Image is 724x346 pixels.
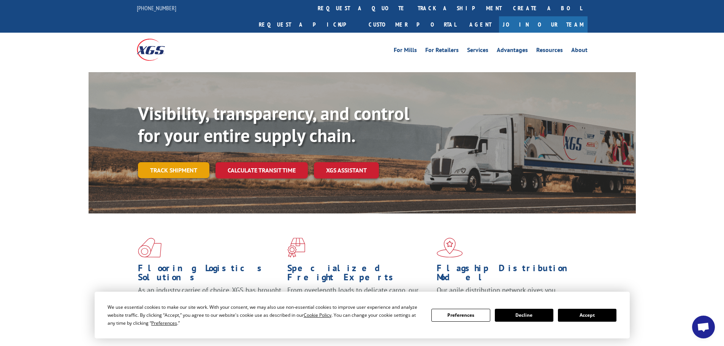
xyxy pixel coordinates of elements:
a: XGS ASSISTANT [314,162,379,179]
span: Our agile distribution network gives you nationwide inventory management on demand. [437,286,577,303]
a: About [571,47,588,55]
a: Request a pickup [253,16,363,33]
a: Join Our Team [499,16,588,33]
a: Track shipment [138,162,209,178]
a: Agent [462,16,499,33]
a: Customer Portal [363,16,462,33]
a: Calculate transit time [215,162,308,179]
img: xgs-icon-total-supply-chain-intelligence-red [138,238,162,258]
a: Services [467,47,488,55]
span: Cookie Policy [304,312,331,318]
b: Visibility, transparency, and control for your entire supply chain. [138,101,409,147]
h1: Flooring Logistics Solutions [138,264,282,286]
span: Preferences [151,320,177,326]
div: We use essential cookies to make our site work. With your consent, we may also use non-essential ... [108,303,422,327]
img: xgs-icon-flagship-distribution-model-red [437,238,463,258]
div: Open chat [692,316,715,338]
h1: Flagship Distribution Model [437,264,580,286]
a: For Mills [394,47,417,55]
p: From overlength loads to delicate cargo, our experienced staff knows the best way to move your fr... [287,286,431,319]
button: Decline [495,309,553,322]
span: As an industry carrier of choice, XGS has brought innovation and dedication to flooring logistics... [138,286,281,313]
h1: Specialized Freight Experts [287,264,431,286]
img: xgs-icon-focused-on-flooring-red [287,238,305,258]
a: For Retailers [425,47,459,55]
div: Cookie Consent Prompt [95,292,630,338]
a: [PHONE_NUMBER] [137,4,176,12]
a: Resources [536,47,563,55]
button: Accept [558,309,616,322]
a: Advantages [497,47,528,55]
button: Preferences [431,309,490,322]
